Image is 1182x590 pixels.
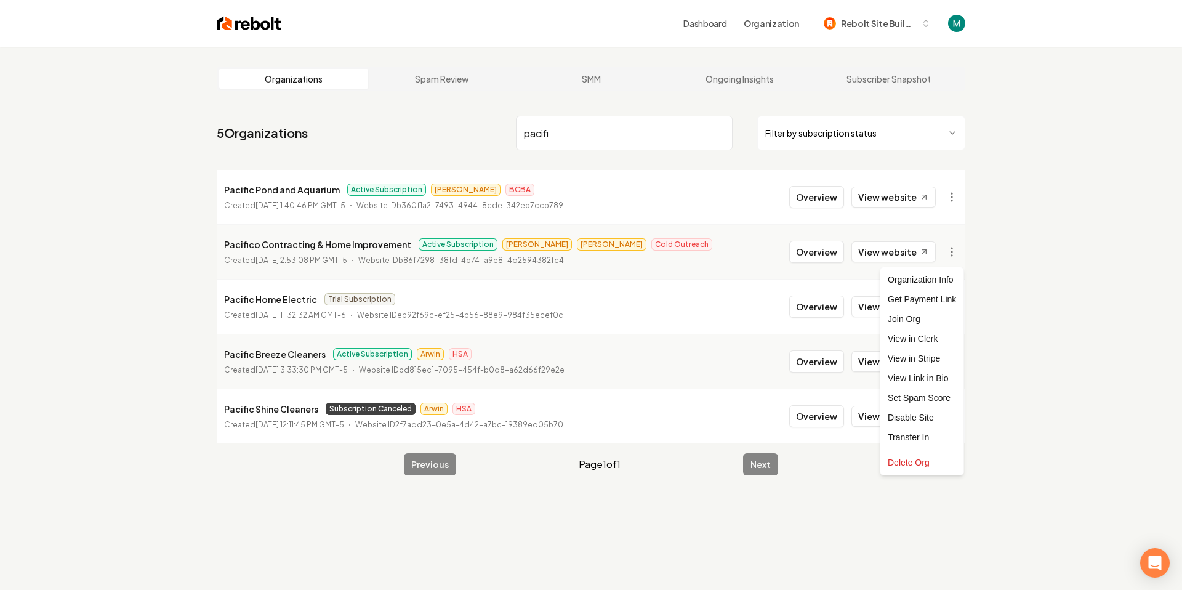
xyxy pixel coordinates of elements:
a: View in Clerk [883,329,961,349]
div: Get Payment Link [883,289,961,309]
div: Organization Info [883,270,961,289]
div: Transfer In [883,427,961,447]
div: Set Spam Score [883,388,961,408]
a: View in Stripe [883,349,961,368]
a: View Link in Bio [883,368,961,388]
div: Disable Site [883,408,961,427]
div: Delete Org [883,453,961,472]
div: Join Org [883,309,961,329]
